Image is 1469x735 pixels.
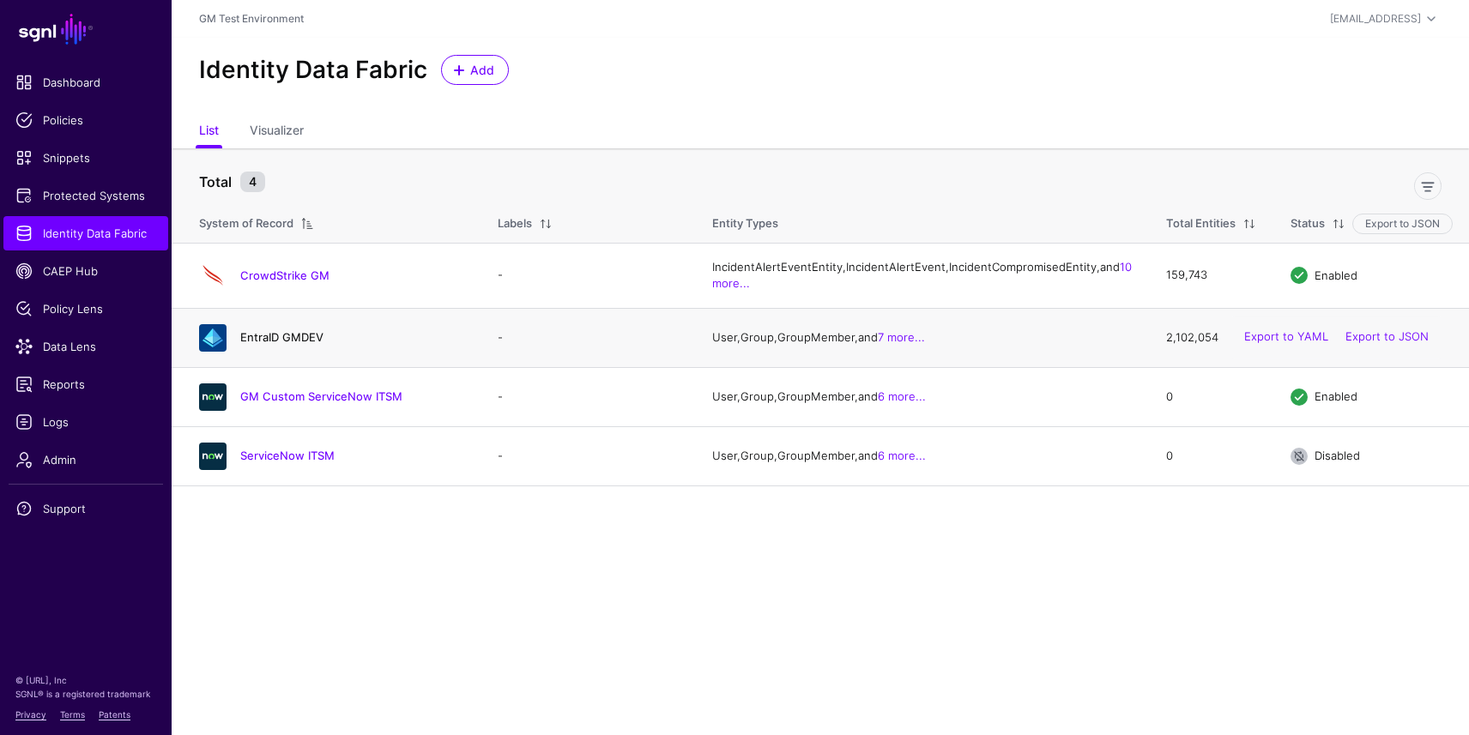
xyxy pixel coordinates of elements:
td: - [481,426,695,485]
p: © [URL], Inc [15,673,156,687]
td: - [481,367,695,426]
div: Labels [498,215,532,232]
a: SGNL [10,10,161,48]
a: Export to YAML [1244,330,1328,344]
img: svg+xml;base64,PHN2ZyB3aWR0aD0iNjQiIGhlaWdodD0iNjQiIHZpZXdCb3g9IjAgMCA2NCA2NCIgZmlsbD0ibm9uZSIgeG... [199,262,227,289]
span: Protected Systems [15,187,156,204]
a: Snippets [3,141,168,175]
a: Protected Systems [3,178,168,213]
a: Policies [3,103,168,137]
a: GM Test Environment [199,12,304,25]
a: Privacy [15,709,46,720]
td: - [481,243,695,308]
a: Patents [99,709,130,720]
a: Data Lens [3,329,168,364]
img: svg+xml;base64,PHN2ZyB3aWR0aD0iNjQiIGhlaWdodD0iNjQiIHZpZXdCb3g9IjAgMCA2NCA2NCIgZmlsbD0ibm9uZSIgeG... [199,324,227,352]
span: Entity Types [712,216,778,230]
div: System of Record [199,215,293,232]
a: List [199,116,219,148]
span: Policies [15,111,156,129]
a: 6 more... [878,449,926,462]
a: ServiceNow ITSM [240,449,335,462]
span: Enabled [1315,268,1357,281]
a: Logs [3,405,168,439]
div: Status [1291,215,1325,232]
a: EntraID GMDEV [240,330,323,344]
a: Admin [3,443,168,477]
a: Reports [3,367,168,401]
span: CAEP Hub [15,262,156,280]
span: Add [469,61,497,79]
td: 2,102,054 [1149,308,1273,367]
a: Visualizer [250,116,304,148]
a: Dashboard [3,65,168,99]
td: 159,743 [1149,243,1273,308]
span: Data Lens [15,338,156,355]
img: svg+xml;base64,PHN2ZyB3aWR0aD0iNjQiIGhlaWdodD0iNjQiIHZpZXdCb3g9IjAgMCA2NCA2NCIgZmlsbD0ibm9uZSIgeG... [199,443,227,470]
span: Enabled [1315,389,1357,403]
td: User, Group, GroupMember, and [695,367,1149,426]
span: Snippets [15,149,156,166]
span: Reports [15,376,156,393]
button: Export to JSON [1352,214,1453,234]
span: Logs [15,413,156,431]
strong: Total [199,173,232,190]
td: 0 [1149,367,1273,426]
td: IncidentAlertEventEntity, IncidentAlertEvent, IncidentCompromisedEntity, and [695,243,1149,308]
h2: Identity Data Fabric [199,56,427,85]
a: Policy Lens [3,292,168,326]
a: Export to JSON [1345,330,1429,344]
img: svg+xml;base64,PHN2ZyB3aWR0aD0iNjQiIGhlaWdodD0iNjQiIHZpZXdCb3g9IjAgMCA2NCA2NCIgZmlsbD0ibm9uZSIgeG... [199,383,227,411]
div: [EMAIL_ADDRESS] [1330,11,1421,27]
a: CrowdStrike GM [240,268,329,282]
span: Admin [15,451,156,468]
a: Terms [60,709,85,720]
a: CAEP Hub [3,254,168,288]
small: 4 [240,172,265,192]
td: 0 [1149,426,1273,485]
a: Add [441,55,509,85]
td: - [481,308,695,367]
span: Identity Data Fabric [15,225,156,242]
span: Dashboard [15,74,156,91]
span: Policy Lens [15,300,156,317]
div: Total Entities [1166,215,1236,232]
span: Support [15,500,156,517]
a: Identity Data Fabric [3,216,168,250]
a: GM Custom ServiceNow ITSM [240,389,402,403]
p: SGNL® is a registered trademark [15,687,156,701]
td: User, Group, GroupMember, and [695,426,1149,485]
td: User, Group, GroupMember, and [695,308,1149,367]
a: 6 more... [878,389,926,403]
a: 7 more... [878,330,925,344]
span: Disabled [1315,449,1360,462]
